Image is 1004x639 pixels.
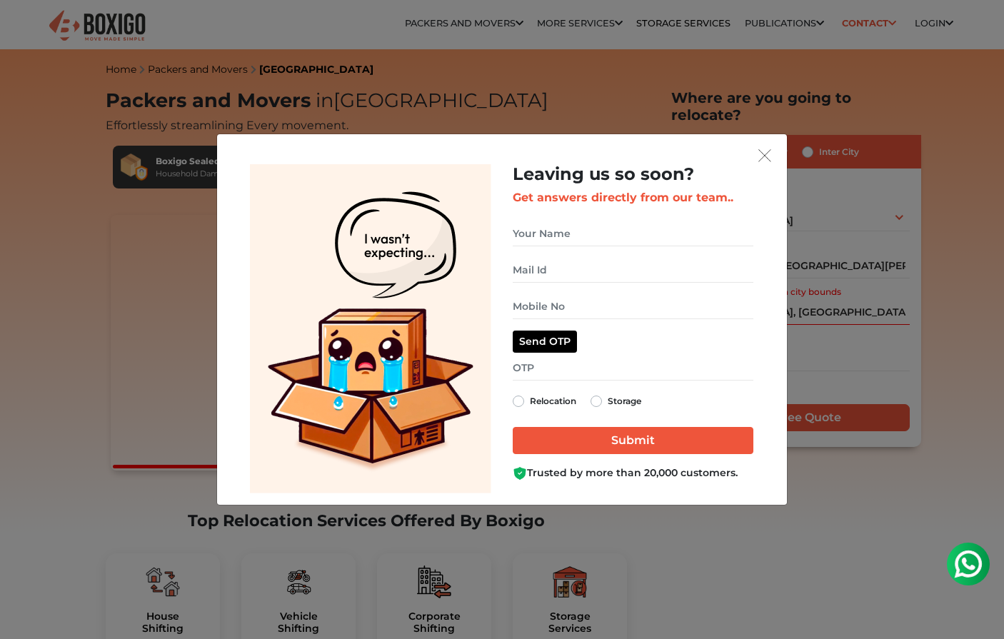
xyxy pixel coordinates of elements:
img: Lead Welcome Image [250,164,491,493]
input: Mail Id [513,258,753,283]
img: whatsapp-icon.svg [14,14,43,43]
input: Mobile No [513,294,753,319]
input: Your Name [513,221,753,246]
img: Boxigo Customer Shield [513,466,527,480]
h2: Leaving us so soon? [513,164,753,185]
label: Storage [608,393,641,410]
img: exit [758,149,771,162]
h3: Get answers directly from our team.. [513,191,753,204]
button: Send OTP [513,331,577,353]
label: Relocation [530,393,576,410]
div: Trusted by more than 20,000 customers. [513,466,753,480]
input: OTP [513,356,753,381]
input: Submit [513,427,753,454]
